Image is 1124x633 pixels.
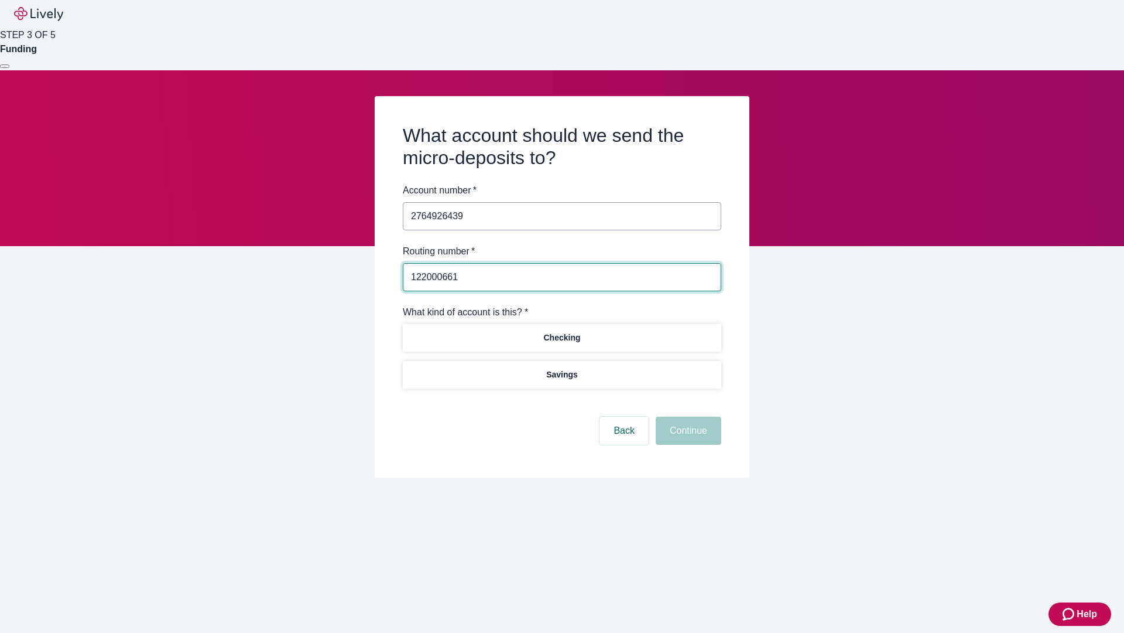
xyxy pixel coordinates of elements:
label: Account number [403,183,477,198]
p: Checking [543,332,580,344]
p: Savings [546,369,578,381]
h2: What account should we send the micro-deposits to? [403,124,721,169]
button: Checking [403,324,721,352]
label: What kind of account is this? * [403,305,528,319]
label: Routing number [403,244,475,258]
span: Help [1077,607,1097,621]
img: Lively [14,7,63,21]
button: Back [599,417,649,445]
button: Savings [403,361,721,389]
svg: Zendesk support icon [1063,607,1077,621]
button: Zendesk support iconHelp [1048,603,1111,626]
